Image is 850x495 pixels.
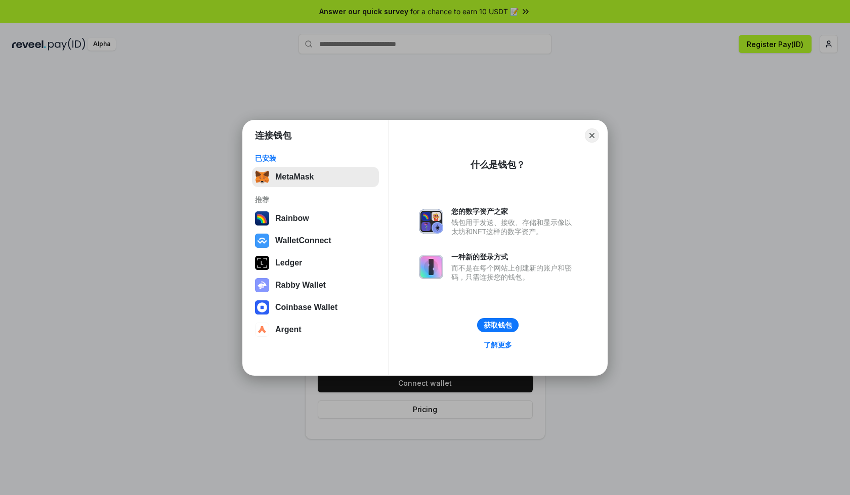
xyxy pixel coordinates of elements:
[275,281,326,290] div: Rabby Wallet
[255,211,269,226] img: svg+xml,%3Csvg%20width%3D%22120%22%20height%3D%22120%22%20viewBox%3D%220%200%20120%20120%22%20fil...
[252,253,379,273] button: Ledger
[252,275,379,295] button: Rabby Wallet
[255,170,269,184] img: svg+xml,%3Csvg%20fill%3D%22none%22%20height%3D%2233%22%20viewBox%3D%220%200%2035%2033%22%20width%...
[484,340,512,349] div: 了解更多
[255,278,269,292] img: svg+xml,%3Csvg%20xmlns%3D%22http%3A%2F%2Fwww.w3.org%2F2000%2Fsvg%22%20fill%3D%22none%22%20viewBox...
[255,256,269,270] img: svg+xml,%3Csvg%20xmlns%3D%22http%3A%2F%2Fwww.w3.org%2F2000%2Fsvg%22%20width%3D%2228%22%20height%3...
[471,159,525,171] div: 什么是钱包？
[478,338,518,351] a: 了解更多
[451,207,577,216] div: 您的数字资产之家
[477,318,519,332] button: 获取钱包
[255,323,269,337] img: svg+xml,%3Csvg%20width%3D%2228%22%20height%3D%2228%22%20viewBox%3D%220%200%2028%2028%22%20fill%3D...
[275,214,309,223] div: Rainbow
[275,258,302,267] div: Ledger
[451,218,577,236] div: 钱包用于发送、接收、存储和显示像以太坊和NFT这样的数字资产。
[275,303,337,312] div: Coinbase Wallet
[419,209,443,234] img: svg+xml,%3Csvg%20xmlns%3D%22http%3A%2F%2Fwww.w3.org%2F2000%2Fsvg%22%20fill%3D%22none%22%20viewBox...
[255,195,376,204] div: 推荐
[255,154,376,163] div: 已安装
[252,297,379,318] button: Coinbase Wallet
[585,128,599,143] button: Close
[255,300,269,314] img: svg+xml,%3Csvg%20width%3D%2228%22%20height%3D%2228%22%20viewBox%3D%220%200%2028%2028%22%20fill%3D...
[275,325,302,334] div: Argent
[255,129,291,142] h1: 连接钱包
[419,255,443,279] img: svg+xml,%3Csvg%20xmlns%3D%22http%3A%2F%2Fwww.w3.org%2F2000%2Fsvg%22%20fill%3D%22none%22%20viewBox...
[275,172,314,182] div: MetaMask
[451,252,577,261] div: 一种新的登录方式
[451,263,577,282] div: 而不是在每个网站上创建新的账户和密码，只需连接您的钱包。
[252,208,379,229] button: Rainbow
[255,234,269,248] img: svg+xml,%3Csvg%20width%3D%2228%22%20height%3D%2228%22%20viewBox%3D%220%200%2028%2028%22%20fill%3D...
[252,231,379,251] button: WalletConnect
[252,167,379,187] button: MetaMask
[252,320,379,340] button: Argent
[484,321,512,330] div: 获取钱包
[275,236,331,245] div: WalletConnect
